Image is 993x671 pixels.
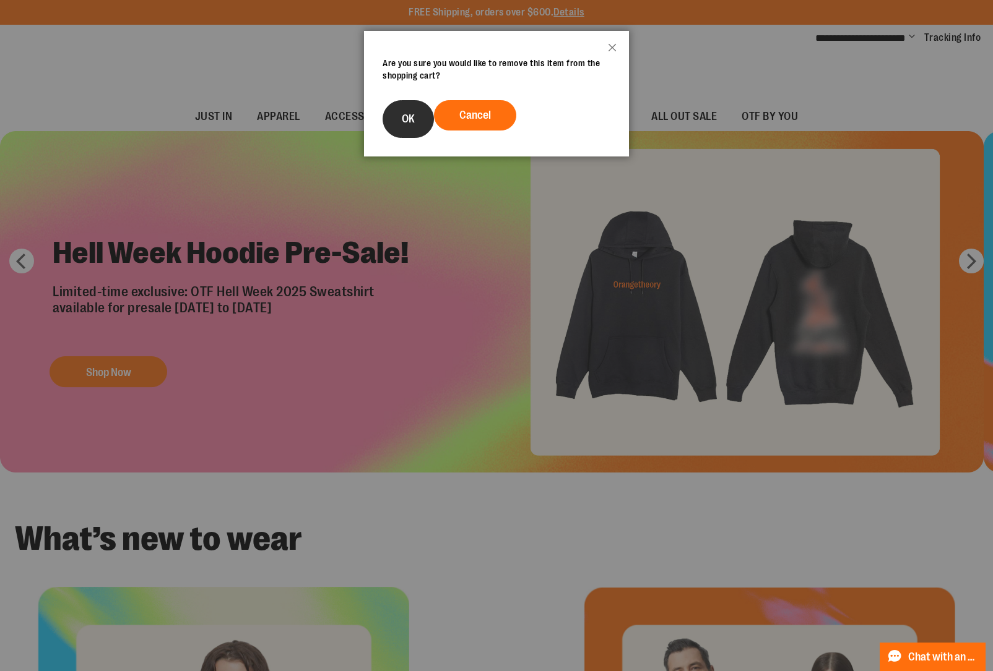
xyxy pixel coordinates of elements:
[880,643,986,671] button: Chat with an Expert
[402,113,415,125] span: OK
[459,109,491,121] span: Cancel
[434,100,516,130] button: Cancel
[908,651,978,663] span: Chat with an Expert
[383,100,434,138] button: OK
[383,57,610,82] div: Are you sure you would like to remove this item from the shopping cart?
